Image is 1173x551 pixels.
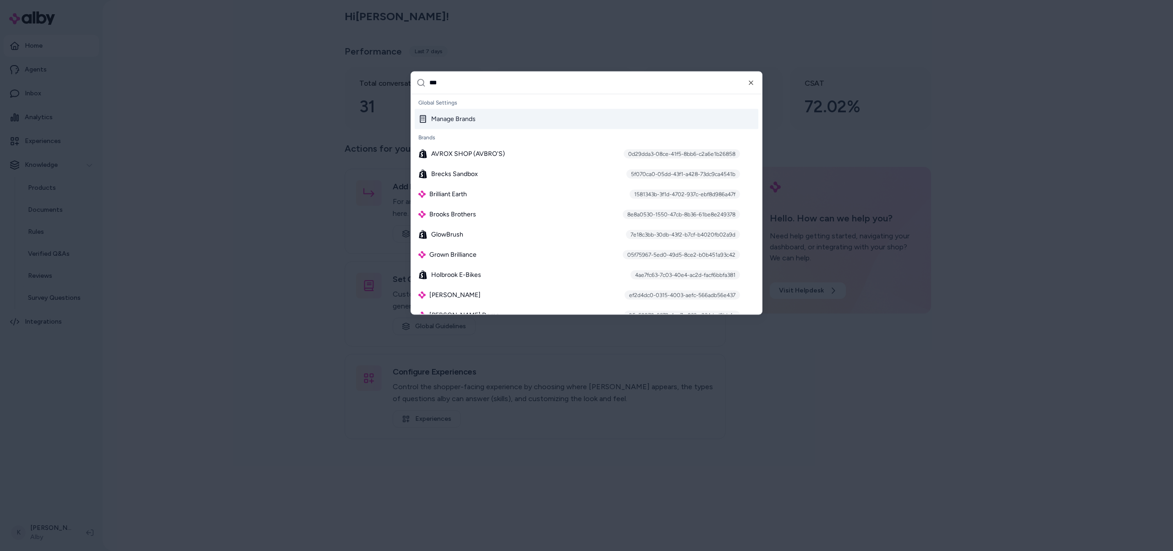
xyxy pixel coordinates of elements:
span: Brilliant Earth [429,189,467,198]
img: alby Logo [418,311,426,319]
span: [PERSON_NAME] Demo [429,310,499,320]
div: ef2d4dc0-0315-4003-aefc-566adb56e437 [625,290,740,299]
span: Brooks Brothers [429,209,476,219]
div: 7e18c3bb-30db-43f2-b7cf-b4020fb02a9d [626,230,740,239]
div: Brands [415,131,758,143]
div: Global Settings [415,96,758,109]
img: alby Logo [418,251,426,258]
span: [PERSON_NAME] [429,290,481,299]
span: Grown Brilliance [429,250,477,259]
div: 0d29dda3-08ce-41f5-8bb6-c2a6e1b26858 [624,149,740,158]
div: 05a59970-6372-4ec7-a933-a234dad9bb4c [624,310,740,320]
img: alby Logo [418,190,426,198]
img: alby Logo [418,291,426,298]
span: Holbrook E-Bikes [431,270,481,279]
div: Manage Brands [418,114,476,123]
div: 5f070ca0-05dd-43f1-a428-73dc9ca4541b [626,169,740,178]
div: 05f75967-5ed0-49d5-8ce2-b0b451a93c42 [623,250,740,259]
div: 4ae7fc63-7c03-40e4-ac2d-facf6bbfa381 [630,270,740,279]
div: 1581343b-3f1d-4702-937c-ebf8d986a47f [630,189,740,198]
img: alby Logo [418,210,426,218]
span: AVROX SHOP (AVBRO'S) [431,149,505,158]
span: Brecks Sandbox [431,169,478,178]
span: GlowBrush [431,230,463,239]
div: 8e8a0530-1550-47cb-8b36-61be8e249378 [623,209,740,219]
